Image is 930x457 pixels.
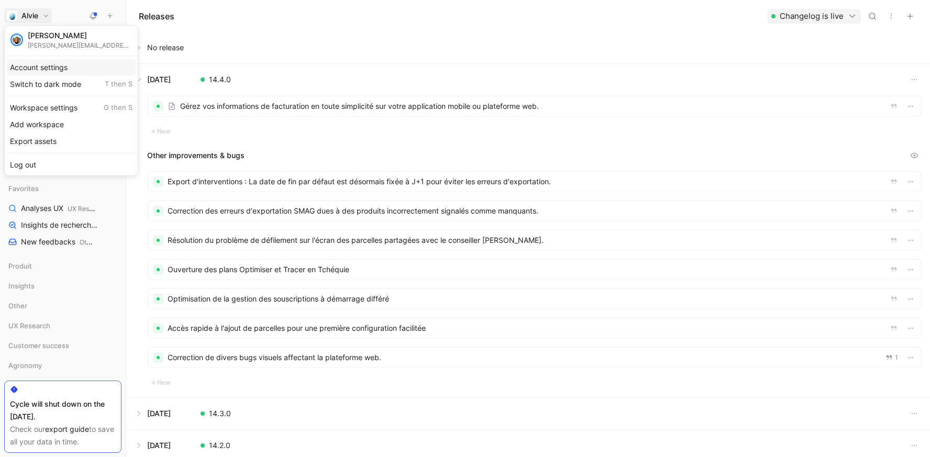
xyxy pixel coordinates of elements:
div: [PERSON_NAME] [28,31,132,40]
div: [PERSON_NAME][EMAIL_ADDRESS][DOMAIN_NAME] [28,41,132,49]
span: G then S [104,103,132,113]
div: Workspace settings [7,99,136,116]
img: avatar [12,35,22,45]
div: Account settings [7,59,136,76]
div: Add workspace [7,116,136,133]
div: Switch to dark mode [7,76,136,93]
div: AlvieAlvie [4,25,138,176]
div: Log out [7,157,136,173]
span: T then S [105,80,132,89]
div: Export assets [7,133,136,150]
